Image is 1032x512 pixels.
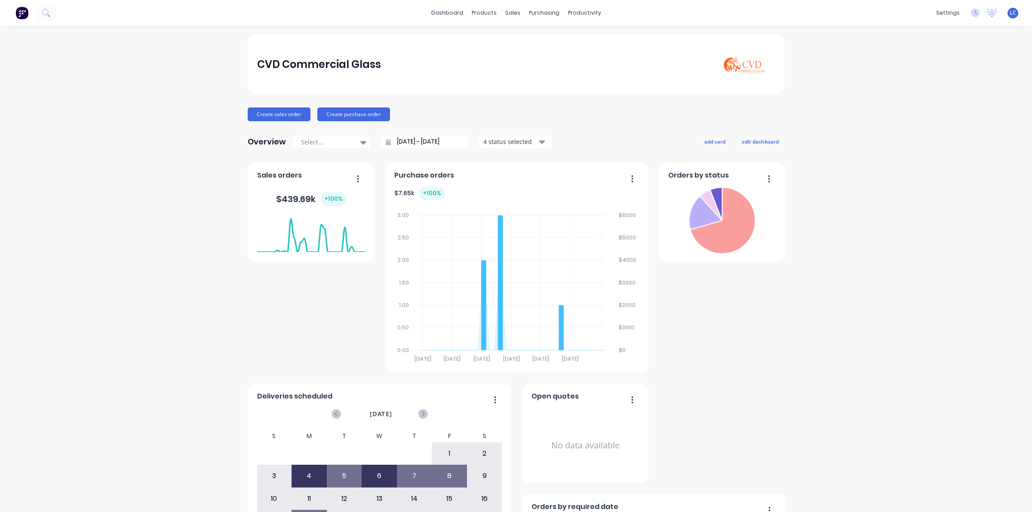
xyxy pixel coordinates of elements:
[619,212,636,219] tspan: $6000
[419,186,445,200] div: + 100 %
[699,136,731,147] button: add card
[257,391,332,402] span: Deliveries scheduled
[397,324,409,331] tspan: 0.50
[467,488,502,509] div: 16
[321,192,346,206] div: + 100 %
[276,192,346,206] div: $ 439.69k
[531,391,579,402] span: Open quotes
[362,430,397,442] div: W
[248,107,310,121] button: Create sales order
[432,443,467,464] div: 1
[619,346,626,354] tspan: $0
[467,6,501,19] div: products
[362,465,396,487] div: 6
[394,186,445,200] div: $ 7.65k
[932,6,964,19] div: settings
[370,409,392,419] span: [DATE]
[668,170,729,181] span: Orders by status
[736,136,784,147] button: edit dashboard
[398,234,409,241] tspan: 2.50
[362,488,396,509] div: 13
[503,355,520,362] tspan: [DATE]
[444,355,461,362] tspan: [DATE]
[619,279,636,286] tspan: $3000
[473,355,490,362] tspan: [DATE]
[398,256,409,264] tspan: 2.00
[432,430,467,442] div: F
[394,170,454,181] span: Purchase orders
[619,234,636,241] tspan: $5000
[467,443,502,464] div: 2
[619,324,634,331] tspan: $1000
[399,301,409,309] tspan: 1.00
[432,488,467,509] div: 15
[525,6,564,19] div: purchasing
[562,355,579,362] tspan: [DATE]
[257,56,381,73] div: CVD Commercial Glass
[397,430,432,442] div: T
[15,6,28,19] img: Factory
[292,465,326,487] div: 4
[467,465,502,487] div: 9
[397,346,409,354] tspan: 0.00
[533,355,550,362] tspan: [DATE]
[501,6,525,19] div: sales
[257,488,292,509] div: 10
[432,465,467,487] div: 8
[397,488,432,509] div: 14
[479,135,552,148] button: 4 status selected
[531,405,639,486] div: No data available
[1010,9,1016,17] span: LC
[414,355,431,362] tspan: [DATE]
[715,42,775,87] img: CVD Commercial Glass
[619,301,636,309] tspan: $2000
[399,279,409,286] tspan: 1.50
[327,430,362,442] div: T
[397,465,432,487] div: 7
[292,430,327,442] div: M
[257,430,292,442] div: S
[257,170,302,181] span: Sales orders
[317,107,390,121] button: Create purchase order
[531,502,618,512] span: Orders by required date
[564,6,605,19] div: productivity
[483,137,537,146] div: 4 status selected
[398,212,409,219] tspan: 3.00
[327,465,362,487] div: 5
[248,133,286,150] div: Overview
[427,6,467,19] a: dashboard
[292,488,326,509] div: 11
[619,256,636,264] tspan: $4000
[327,488,362,509] div: 12
[467,430,502,442] div: S
[257,465,292,487] div: 3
